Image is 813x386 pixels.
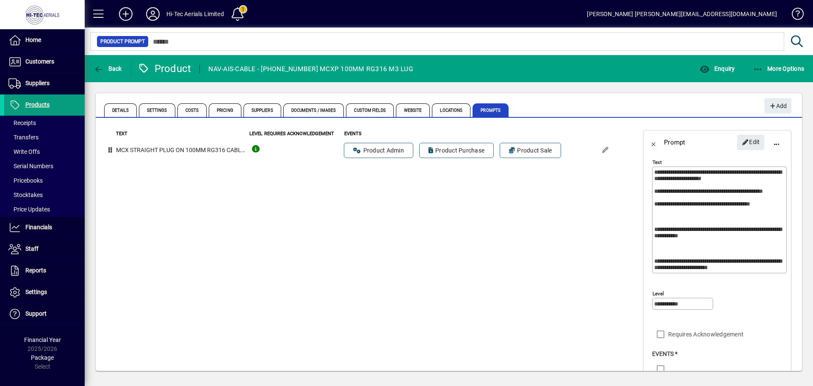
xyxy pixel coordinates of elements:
span: Write Offs [8,148,40,155]
a: Staff [4,239,85,260]
span: Pricebooks [8,177,43,184]
a: Suppliers [4,73,85,94]
span: Website [396,103,430,117]
td: MCX STRAIGHT PLUG ON 100MM RG316 CABLE WITH M3 SOLDER TAG AND SHRINK ON OTHER END SHOULD BE 110MM... [116,138,248,163]
span: Product Purchase [429,146,484,155]
span: Product Admin [353,146,404,155]
a: Customers [4,51,85,72]
th: Requires Acknowledgement [264,130,344,138]
a: Home [4,30,85,51]
span: Financials [25,224,52,230]
div: Product [138,62,191,75]
a: Support [4,303,85,325]
span: Events * [652,350,677,357]
a: Price Updates [4,202,85,217]
span: Staff [25,245,39,252]
span: Package [31,354,54,361]
a: Receipts [4,116,85,130]
span: Home [25,36,41,43]
span: Suppliers [25,80,50,86]
button: Back [91,61,124,76]
a: Financials [4,217,85,238]
span: Product Prompt [100,37,145,46]
a: Settings [4,282,85,303]
button: Edit [737,135,764,150]
span: Customers [25,58,54,65]
button: Add [764,98,791,114]
a: Pricebooks [4,173,85,188]
a: Reports [4,260,85,281]
span: Back [94,65,122,72]
span: Products [25,101,50,108]
span: Reports [25,267,46,274]
span: Enquiry [700,65,735,72]
button: Add [112,6,139,22]
span: Receipts [8,119,36,126]
span: Documents / Images [283,103,344,117]
a: Write Offs [4,144,85,159]
th: Text [116,130,248,138]
a: Stocktakes [4,188,85,202]
span: Pricing [209,103,241,117]
span: More Options [753,65,805,72]
span: Add [769,99,787,113]
span: Costs [177,103,207,117]
span: Price Updates [8,206,50,213]
div: Prompt [664,136,686,149]
app-page-header-button: Back [85,61,131,76]
span: Prompts [473,103,509,117]
button: Enquiry [697,61,737,76]
button: More Options [751,61,807,76]
span: Custom Fields [346,103,393,117]
th: Level [248,130,263,138]
span: Details [104,103,137,117]
button: Back [644,132,664,153]
span: Locations [432,103,470,117]
a: Serial Numbers [4,159,85,173]
span: Settings [139,103,175,117]
mat-label: Level [653,291,664,297]
span: Suppliers [243,103,281,117]
span: Financial Year [24,336,61,343]
a: Knowledge Base [785,2,802,29]
span: Serial Numbers [8,163,53,169]
div: [PERSON_NAME] [PERSON_NAME][EMAIL_ADDRESS][DOMAIN_NAME] [587,7,777,21]
span: Edit [742,135,760,149]
mat-label: Text [653,159,662,165]
th: Events [344,130,595,138]
div: Hi-Tec Aerials Limited [166,7,224,21]
span: Stocktakes [8,192,43,198]
div: NAV-AIS-CABLE - [PHONE_NUMBER] MCXP 100MM RG316 M3 LUG [208,62,413,76]
span: Settings [25,289,47,295]
button: Edit [595,140,615,161]
button: Profile [139,6,166,22]
button: More options [766,132,787,153]
span: Product Sale [509,146,552,155]
a: Transfers [4,130,85,144]
span: Transfers [8,134,39,141]
span: Support [25,310,47,317]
